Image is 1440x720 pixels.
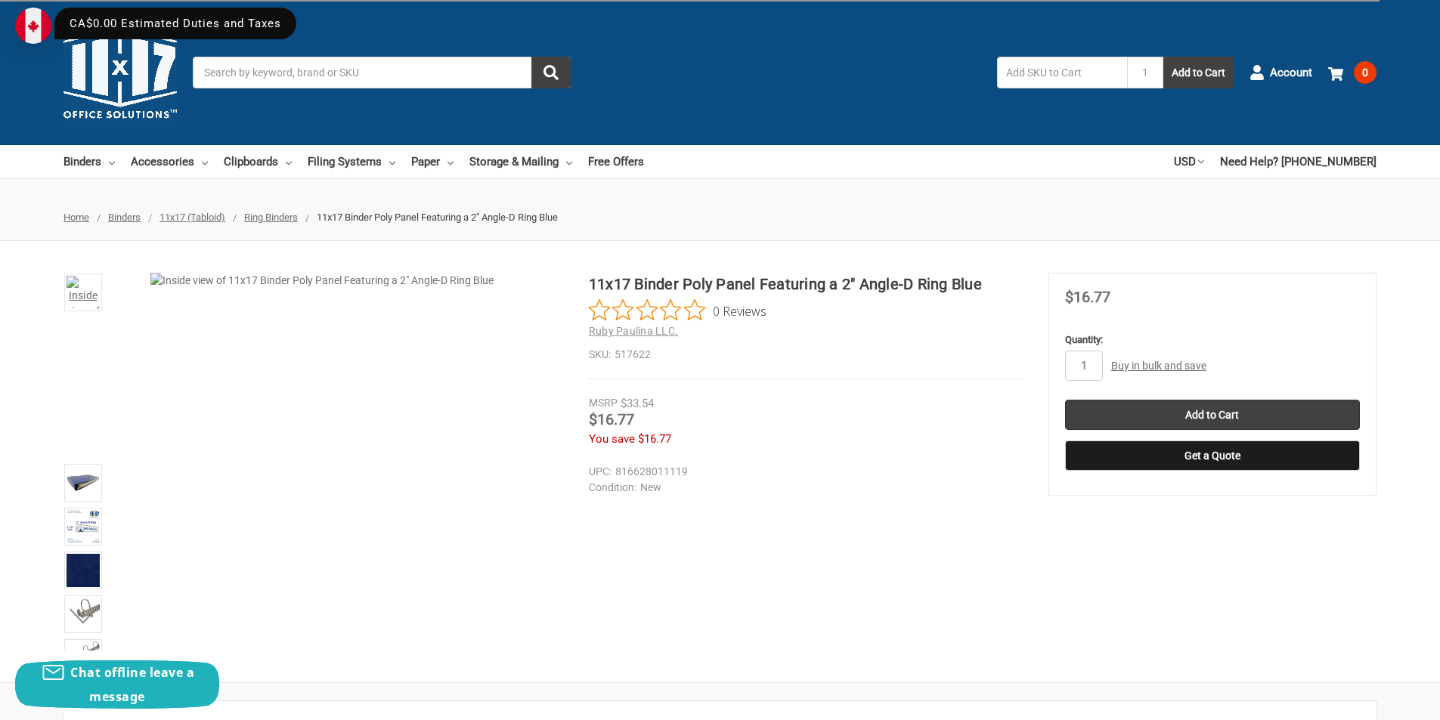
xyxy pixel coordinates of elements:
[588,145,644,178] a: Free Offers
[159,212,225,223] a: 11x17 (Tabloid)
[1111,360,1206,372] a: Buy in bulk and save
[1250,53,1312,92] a: Account
[63,212,89,223] a: Home
[224,145,292,178] a: Clipboards
[638,432,671,446] span: $16.77
[713,299,766,322] span: 0 Reviews
[1270,64,1312,82] span: Account
[67,276,100,309] img: Inside view of 11x17 Binder Poly Panel Featuring a 2" Angle-D Ring Blue
[1174,145,1204,178] a: USD
[15,660,219,709] button: Chat offline leave a message
[308,145,395,178] a: Filing Systems
[70,664,194,705] span: Chat offline leave a message
[589,395,618,411] div: MSRP
[108,212,141,223] a: Binders
[60,601,107,631] button: Next
[589,410,634,428] span: $16.77
[244,212,298,223] a: Ring Binders
[317,212,558,223] span: 11x17 Binder Poly Panel Featuring a 2" Angle-D Ring Blue
[589,432,635,446] span: You save
[1065,440,1360,471] button: Get a Quote
[67,510,100,543] img: Illustration of Spine 11x17 Binder 2" Poly
[63,16,177,129] img: 11x17.com
[469,145,572,178] a: Storage & Mailing
[1220,145,1377,178] a: Need Help? [PHONE_NUMBER]
[589,347,611,363] dt: SKU:
[63,145,115,178] a: Binders
[411,145,454,178] a: Paper
[15,8,51,44] img: duty and tax information for Canada
[67,466,100,499] img: 11x17 Binder Poly Panel Featuring a 2" Angle-D Ring Blue with paper
[997,57,1127,88] input: Add SKU to Cart
[54,8,296,39] div: CA$0.00 Estimated Duties and Taxes
[1065,332,1360,348] label: Quantity:
[1065,288,1110,306] span: $16.77
[1065,400,1360,430] input: Add to Cart
[589,347,1023,363] dd: 517622
[589,273,1023,295] h1: 11x17 Binder Poly Panel Featuring a 2" Angle-D Ring Blue
[589,325,678,337] a: Ruby Paulina LLC.
[589,480,1017,496] dd: New
[67,554,100,587] img: Swatch of Dark Blue Poly
[589,299,766,322] button: Rated 0 out of 5 stars from 0 reviews. Jump to reviews.
[150,273,528,650] img: Inside view of 11x17 Binder Poly Panel Featuring a 2" Angle-D Ring Blue
[1163,57,1234,88] button: Add to Cart
[589,464,612,480] dt: UPC:
[1328,53,1377,92] a: 0
[1354,61,1377,84] span: 0
[589,480,636,496] dt: Condition:
[60,280,107,311] button: Previous
[67,641,100,663] img: 2" Angle-D Ring
[131,145,208,178] a: Accessories
[589,464,1017,480] dd: 816628011119
[193,57,571,88] input: Search by keyword, brand or SKU
[621,397,654,410] span: $33.54
[67,598,100,620] img: Closeup of Ring Metal 2" Angle-D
